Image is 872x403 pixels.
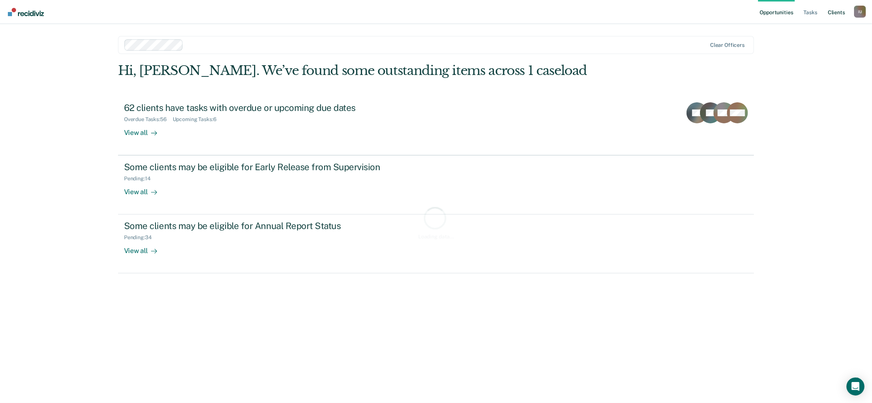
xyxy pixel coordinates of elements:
[8,8,44,16] img: Recidiviz
[124,182,166,196] div: View all
[124,220,387,231] div: Some clients may be eligible for Annual Report Status
[854,6,866,18] div: I U
[118,155,754,214] a: Some clients may be eligible for Early Release from SupervisionPending:14View all
[124,241,166,255] div: View all
[124,162,387,172] div: Some clients may be eligible for Early Release from Supervision
[124,116,173,123] div: Overdue Tasks : 56
[124,175,157,182] div: Pending : 14
[854,6,866,18] button: Profile dropdown button
[847,378,865,396] div: Open Intercom Messenger
[118,63,627,78] div: Hi, [PERSON_NAME]. We’ve found some outstanding items across 1 caseload
[118,96,754,155] a: 62 clients have tasks with overdue or upcoming due datesOverdue Tasks:56Upcoming Tasks:6View all
[710,42,745,48] div: Clear officers
[124,234,158,241] div: Pending : 34
[124,102,387,113] div: 62 clients have tasks with overdue or upcoming due dates
[124,122,166,137] div: View all
[173,116,223,123] div: Upcoming Tasks : 6
[118,214,754,273] a: Some clients may be eligible for Annual Report StatusPending:34View all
